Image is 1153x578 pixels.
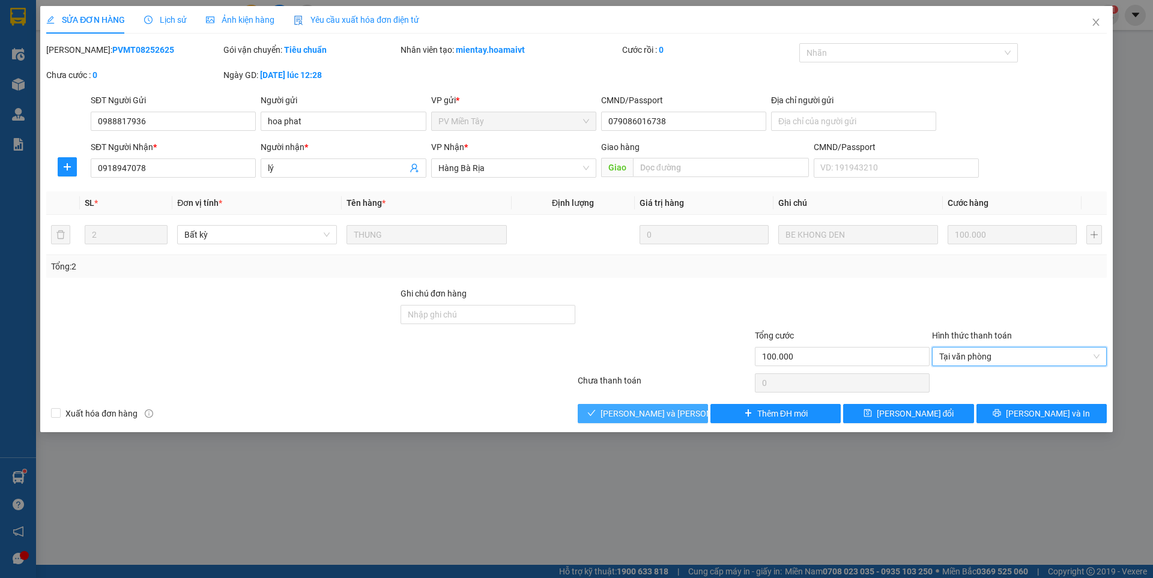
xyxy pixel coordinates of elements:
button: check[PERSON_NAME] và [PERSON_NAME] hàng [578,404,708,423]
span: [PERSON_NAME] và In [1006,407,1090,420]
div: Địa chỉ người gửi [771,94,936,107]
span: clock-circle [144,16,153,24]
input: Dọc đường [633,158,809,177]
span: Xuất hóa đơn hàng [61,407,142,420]
div: SĐT Người Nhận [91,140,256,154]
img: icon [294,16,303,25]
input: 0 [640,225,769,244]
div: Người gửi [261,94,426,107]
span: user-add [410,163,419,173]
span: Thêm ĐH mới [757,407,808,420]
b: PVMT08252625 [112,45,174,55]
span: info-circle [145,409,153,418]
div: VP gửi [431,94,596,107]
button: delete [51,225,70,244]
button: save[PERSON_NAME] đổi [843,404,973,423]
div: Người nhận [261,140,426,154]
span: Bất kỳ [184,226,330,244]
span: plus [744,409,752,418]
span: Yêu cầu xuất hóa đơn điện tử [294,15,419,25]
div: [PERSON_NAME]: [46,43,221,56]
span: close [1091,17,1101,27]
b: mientay.hoamaivt [456,45,525,55]
li: VP 93 NTB Q1 [83,51,160,64]
div: Chưa cước : [46,68,221,82]
span: VP Nhận [431,142,464,152]
span: Ảnh kiện hàng [206,15,274,25]
span: Định lượng [552,198,594,208]
input: Ghi Chú [778,225,938,244]
span: environment [83,67,91,75]
span: printer [993,409,1001,418]
input: 0 [948,225,1077,244]
button: plusThêm ĐH mới [710,404,841,423]
div: CMND/Passport [601,94,766,107]
button: plus [1086,225,1102,244]
div: Gói vận chuyển: [223,43,398,56]
button: Close [1079,6,1113,40]
button: printer[PERSON_NAME] và In [976,404,1107,423]
div: Tổng: 2 [51,260,445,273]
input: Địa chỉ của người gửi [771,112,936,131]
b: 0 [92,70,97,80]
span: edit [46,16,55,24]
div: Nhân viên tạo: [401,43,620,56]
input: VD: Bàn, Ghế [347,225,506,244]
span: Đơn vị tính [177,198,222,208]
b: QL51, PPhước Trung, TPBà Rịa [6,66,70,89]
div: Ngày GD: [223,68,398,82]
label: Hình thức thanh toán [932,331,1012,340]
span: check [587,409,596,418]
li: VP Hàng Bà Rịa [6,51,83,64]
span: SỬA ĐƠN HÀNG [46,15,125,25]
span: environment [6,67,14,75]
div: Chưa thanh toán [576,374,754,395]
th: Ghi chú [773,191,943,215]
span: [PERSON_NAME] và [PERSON_NAME] hàng [601,407,763,420]
li: Hoa Mai [6,6,174,29]
span: save [864,409,872,418]
div: Cước rồi : [622,43,797,56]
span: picture [206,16,214,24]
button: plus [58,157,77,176]
b: 0 [659,45,664,55]
div: SĐT Người Gửi [91,94,256,107]
div: CMND/Passport [814,140,979,154]
span: Cước hàng [948,198,988,208]
span: plus [58,162,76,172]
span: Tổng cước [755,331,794,340]
span: Hàng Bà Rịa [438,159,589,177]
b: Tiêu chuẩn [284,45,327,55]
b: [DATE] lúc 12:28 [260,70,322,80]
span: Lịch sử [144,15,187,25]
span: Giá trị hàng [640,198,684,208]
span: Giao [601,158,633,177]
span: Tại văn phòng [939,348,1100,366]
span: SL [85,198,94,208]
span: Giao hàng [601,142,640,152]
span: [PERSON_NAME] đổi [877,407,954,420]
label: Ghi chú đơn hàng [401,289,467,298]
input: Ghi chú đơn hàng [401,305,575,324]
span: PV Miền Tây [438,112,589,130]
span: Tên hàng [347,198,386,208]
img: logo.jpg [6,6,48,48]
